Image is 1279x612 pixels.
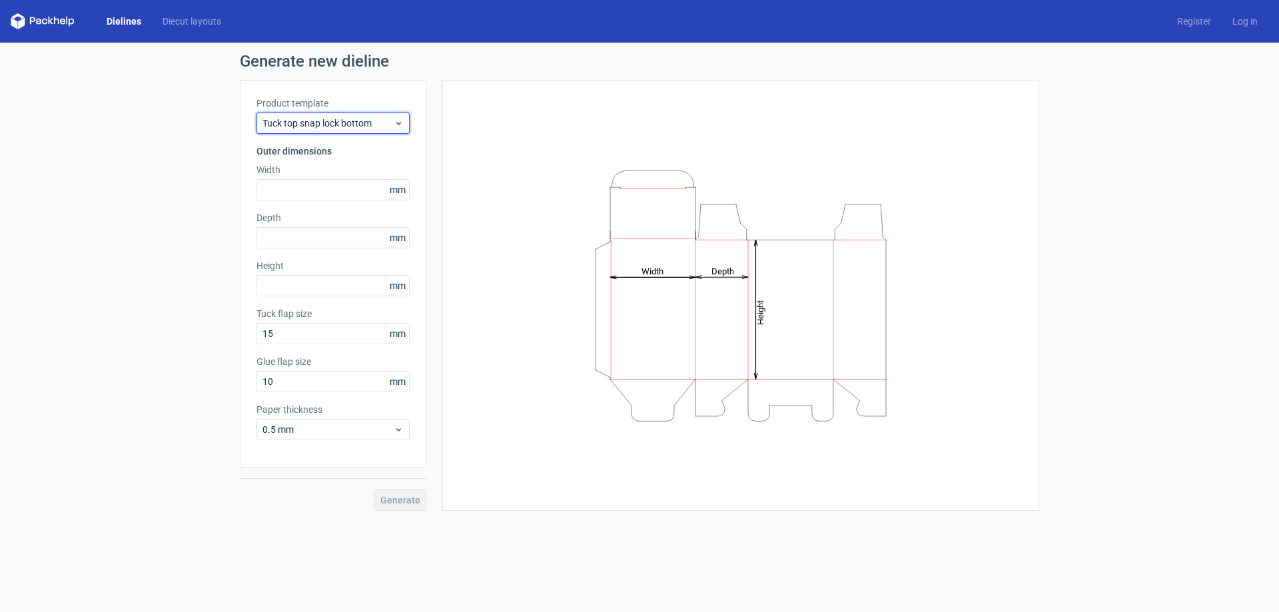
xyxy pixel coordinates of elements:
[386,372,409,392] span: mm
[256,403,410,416] label: Paper thickness
[256,259,410,272] label: Height
[1222,15,1268,28] a: Log in
[262,423,394,436] span: 0.5 mm
[1166,15,1222,28] a: Register
[386,276,409,296] span: mm
[256,163,410,176] label: Width
[240,53,1039,69] h1: Generate new dieline
[256,211,410,224] label: Depth
[386,180,409,200] span: mm
[755,300,765,324] tspan: Height
[256,97,410,110] label: Product template
[386,324,409,344] span: mm
[256,145,410,158] h3: Outer dimensions
[152,15,232,28] a: Diecut layouts
[96,15,152,28] a: Dielines
[711,266,734,276] tspan: Depth
[641,266,663,276] tspan: Width
[262,117,394,130] span: Tuck top snap lock bottom
[256,307,410,320] label: Tuck flap size
[256,355,410,368] label: Glue flap size
[386,228,409,248] span: mm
